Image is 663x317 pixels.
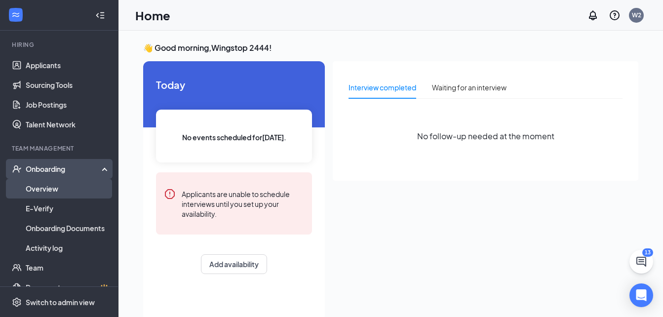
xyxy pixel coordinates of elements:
[26,179,110,198] a: Overview
[629,283,653,307] div: Open Intercom Messenger
[587,9,599,21] svg: Notifications
[26,164,102,174] div: Onboarding
[182,132,286,143] span: No events scheduled for [DATE] .
[26,198,110,218] a: E-Verify
[156,77,312,92] span: Today
[635,256,647,268] svg: ChatActive
[26,95,110,115] a: Job Postings
[135,7,170,24] h1: Home
[95,10,105,20] svg: Collapse
[12,40,108,49] div: Hiring
[143,42,638,53] h3: 👋 Good morning, Wingstop 2444 !
[26,55,110,75] a: Applicants
[26,115,110,134] a: Talent Network
[12,164,22,174] svg: UserCheck
[349,82,416,93] div: Interview completed
[26,218,110,238] a: Onboarding Documents
[164,188,176,200] svg: Error
[26,75,110,95] a: Sourcing Tools
[632,11,641,19] div: W2
[642,248,653,257] div: 13
[12,297,22,307] svg: Settings
[26,297,95,307] div: Switch to admin view
[417,130,554,142] span: No follow-up needed at the moment
[11,10,21,20] svg: WorkstreamLogo
[182,188,304,219] div: Applicants are unable to schedule interviews until you set up your availability.
[26,238,110,258] a: Activity log
[26,258,110,277] a: Team
[26,277,110,297] a: DocumentsCrown
[629,250,653,274] button: ChatActive
[12,144,108,153] div: Team Management
[609,9,621,21] svg: QuestionInfo
[432,82,507,93] div: Waiting for an interview
[201,254,267,274] button: Add availability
